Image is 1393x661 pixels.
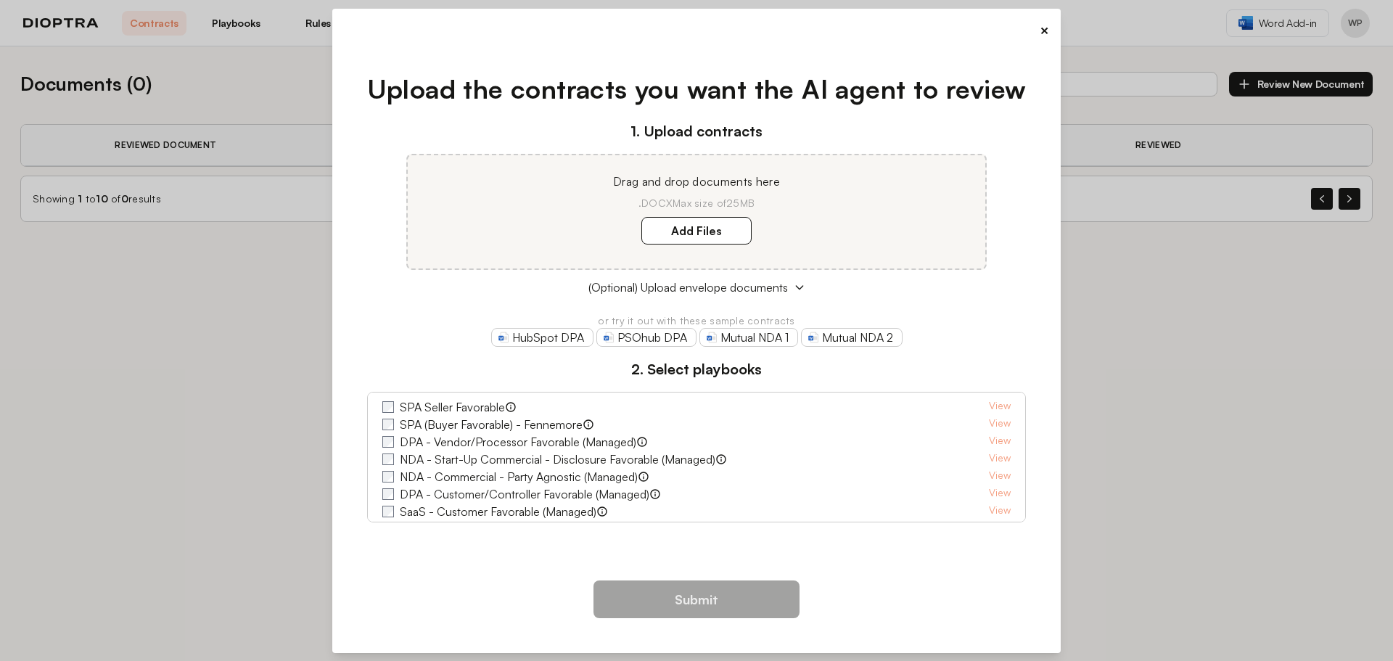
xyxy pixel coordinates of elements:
[367,358,1027,380] h3: 2. Select playbooks
[367,313,1027,328] p: or try it out with these sample contracts
[1040,20,1049,41] button: ×
[593,580,800,618] button: Submit
[425,196,968,210] p: .DOCX Max size of 25MB
[400,398,505,416] label: SPA Seller Favorable
[989,520,1011,538] a: View
[367,70,1027,109] h1: Upload the contracts you want the AI agent to review
[400,520,647,538] label: Fennemore Retail Real Estate - Tenant Favorable
[400,468,638,485] label: NDA - Commercial - Party Agnostic (Managed)
[989,451,1011,468] a: View
[989,398,1011,416] a: View
[989,503,1011,520] a: View
[989,485,1011,503] a: View
[596,328,696,347] a: PSOhub DPA
[400,503,596,520] label: SaaS - Customer Favorable (Managed)
[989,433,1011,451] a: View
[588,279,788,296] span: (Optional) Upload envelope documents
[400,433,636,451] label: DPA - Vendor/Processor Favorable (Managed)
[400,485,649,503] label: DPA - Customer/Controller Favorable (Managed)
[699,328,798,347] a: Mutual NDA 1
[989,468,1011,485] a: View
[400,416,583,433] label: SPA (Buyer Favorable) - Fennemore
[801,328,903,347] a: Mutual NDA 2
[425,173,968,190] p: Drag and drop documents here
[641,217,752,245] label: Add Files
[491,328,593,347] a: HubSpot DPA
[367,279,1027,296] button: (Optional) Upload envelope documents
[367,120,1027,142] h3: 1. Upload contracts
[989,416,1011,433] a: View
[400,451,715,468] label: NDA - Start-Up Commercial - Disclosure Favorable (Managed)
